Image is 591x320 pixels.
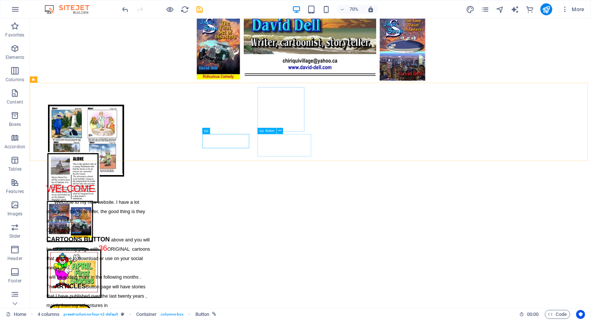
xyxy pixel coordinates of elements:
button: pages [481,5,490,14]
span: Click to select. Double-click to edit [136,310,157,319]
button: More [558,3,588,15]
i: Commerce [525,5,534,14]
span: : [532,311,533,317]
i: AI Writer [511,5,519,14]
button: commerce [525,5,534,14]
nav: breadcrumb [38,310,217,319]
i: Navigator [496,5,504,14]
button: Code [545,310,570,319]
button: text_generator [511,5,520,14]
button: undo [121,5,130,14]
a: Click to cancel selection. Double-click to open Pages [6,310,26,319]
span: 00 00 [527,310,539,319]
h6: 70% [348,5,360,14]
button: publish [540,3,552,15]
span: . preset-columns-four-v2-default [63,310,118,319]
i: This element is linked [212,312,216,316]
button: reload [181,5,189,14]
p: Slider [9,233,21,239]
button: navigator [496,5,505,14]
img: Editor Logo [43,5,99,14]
p: Footer [8,278,22,284]
span: Click to select. Double-click to edit [195,310,210,319]
i: Reload page [181,5,189,14]
i: This element is a customizable preset [121,312,124,316]
p: Accordion [4,144,25,150]
p: Boxes [9,121,21,127]
i: Publish [542,5,550,14]
p: Header [7,256,22,262]
i: Design (Ctrl+Alt+Y) [466,5,475,14]
button: save [195,5,204,14]
p: Tables [8,166,22,172]
i: Save (Ctrl+S) [196,5,204,14]
iframe: To enrich screen reader interactions, please activate Accessibility in Grammarly extension settings [30,19,591,308]
span: . columns-box [160,310,183,319]
i: Pages (Ctrl+Alt+S) [481,5,489,14]
button: 70% [337,5,363,14]
span: More [561,6,585,13]
h6: Session time [519,310,539,319]
i: Undo: Change width (Ctrl+Z) [121,5,130,14]
p: Content [7,99,23,105]
p: Features [6,188,24,194]
span: Code [548,310,567,319]
button: Click here to leave preview mode and continue editing [166,5,175,14]
p: Columns [6,77,24,83]
p: Favorites [5,32,24,38]
p: Elements [6,54,25,60]
button: Usercentrics [576,310,585,319]
button: design [466,5,475,14]
span: Click to select. Double-click to edit [38,310,60,319]
p: Images [7,211,23,217]
span: Button [265,129,274,132]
